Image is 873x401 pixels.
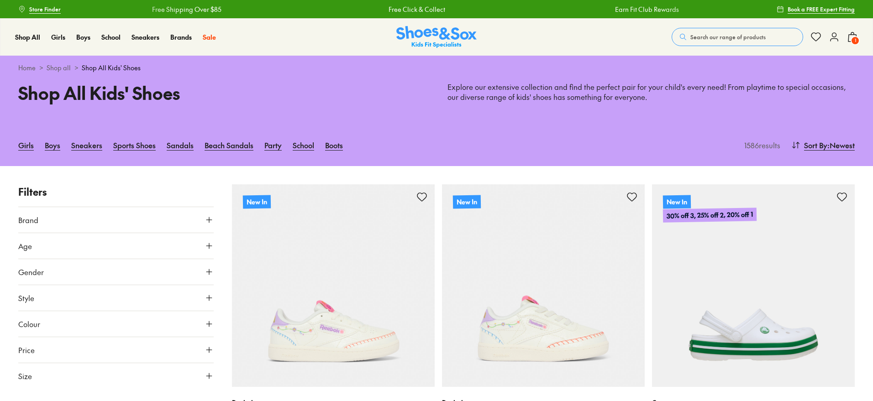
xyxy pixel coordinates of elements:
img: SNS_Logo_Responsive.svg [396,26,477,48]
span: Price [18,344,35,355]
button: Brand [18,207,214,233]
a: Free Shipping Over $85 [152,5,221,14]
a: Boots [325,135,343,155]
a: New In [232,184,435,387]
a: Party [264,135,282,155]
a: Boys [76,32,90,42]
p: 30% off 3, 25% off 2, 20% off 1 [663,208,757,223]
button: 1 [847,27,858,47]
a: Brands [170,32,192,42]
span: Sort By [804,140,827,151]
button: Size [18,363,214,389]
button: Sort By:Newest [791,135,855,155]
a: New In [442,184,645,387]
a: Boys [45,135,60,155]
span: 1 [851,36,860,45]
p: 1586 results [741,140,780,151]
a: School [293,135,314,155]
span: Colour [18,318,40,329]
button: Gender [18,259,214,285]
p: New In [243,195,271,208]
button: Search our range of products [672,28,803,46]
button: Colour [18,311,214,337]
a: Sneakers [71,135,102,155]
div: > > [18,63,855,73]
a: New In30% off 3, 25% off 2, 20% off 1 [652,184,855,387]
span: Size [18,370,32,381]
span: Gender [18,266,44,277]
span: Style [18,292,34,303]
a: Earn Fit Club Rewards [615,5,678,14]
button: Style [18,285,214,311]
a: Shop All [15,32,40,42]
a: Book a FREE Expert Fitting [777,1,855,17]
span: Brand [18,214,38,225]
span: Age [18,240,32,251]
a: School [101,32,121,42]
a: Beach Sandals [205,135,253,155]
span: Search our range of products [690,33,766,41]
p: New In [453,195,481,208]
a: Girls [18,135,34,155]
a: Free Click & Collect [388,5,445,14]
a: Store Finder [18,1,61,17]
a: Sale [203,32,216,42]
a: Sandals [167,135,194,155]
h1: Shop All Kids' Shoes [18,80,426,106]
span: Book a FREE Expert Fitting [788,5,855,13]
a: Shoes & Sox [396,26,477,48]
p: Filters [18,184,214,199]
button: Age [18,233,214,259]
a: Home [18,63,36,73]
a: Shop all [47,63,71,73]
a: Sports Shoes [113,135,156,155]
span: Store Finder [29,5,61,13]
p: New In [663,195,691,208]
a: Girls [51,32,65,42]
span: : Newest [827,140,855,151]
a: Sneakers [131,32,159,42]
p: Explore our extensive collection and find the perfect pair for your child's every need! From play... [447,82,855,102]
button: Price [18,337,214,363]
span: Shop All Kids' Shoes [82,63,141,73]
